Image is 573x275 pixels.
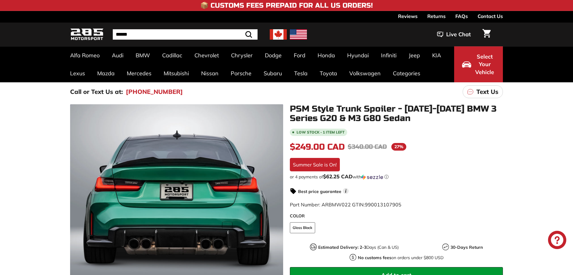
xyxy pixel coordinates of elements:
[391,143,406,151] span: 27%
[290,213,503,219] label: COLOR
[450,245,483,250] strong: 30-Days Return
[130,46,156,64] a: BMW
[290,202,401,208] span: Part Number: ARBMW022 GTIN:
[290,158,340,171] div: Summer Sale is On!
[343,64,387,82] a: Volkswagen
[288,64,314,82] a: Tesla
[70,27,104,42] img: Logo_285_Motorsport_areodynamics_components
[546,231,568,251] inbox-online-store-chat: Shopify online store chat
[200,2,373,9] h4: 📦 Customs Fees Prepaid for All US Orders!
[387,64,426,82] a: Categories
[290,104,503,123] h1: PSM Style Trunk Spoiler - [DATE]-[DATE] BMW 3 Series G20 & M3 G80 Sedan
[426,46,447,64] a: KIA
[446,30,471,38] span: Live Chat
[463,85,503,98] a: Text Us
[188,46,225,64] a: Chevrolet
[323,173,353,180] span: $62.25 CAD
[455,11,468,21] a: FAQs
[290,174,503,180] div: or 4 payments of with
[403,46,426,64] a: Jeep
[454,46,503,82] button: Select Your Vehicle
[361,174,383,180] img: Sezzle
[195,64,225,82] a: Nissan
[365,202,401,208] span: 990013107905
[91,64,121,82] a: Mazda
[478,11,503,21] a: Contact Us
[358,255,443,261] p: on orders under $800 USD
[64,64,91,82] a: Lexus
[429,27,479,42] button: Live Chat
[427,11,446,21] a: Returns
[290,174,503,180] div: or 4 payments of$62.25 CADwithSezzle Click to learn more about Sezzle
[297,130,345,134] span: Low stock - 1 item left
[474,53,495,76] span: Select Your Vehicle
[70,87,123,96] p: Call or Text Us at:
[121,64,158,82] a: Mercedes
[126,87,183,96] a: [PHONE_NUMBER]
[113,29,258,40] input: Search
[288,46,311,64] a: Ford
[343,188,349,194] span: i
[476,87,498,96] p: Text Us
[314,64,343,82] a: Toyota
[259,46,288,64] a: Dodge
[158,64,195,82] a: Mitsubishi
[318,245,366,250] strong: Estimated Delivery: 2-3
[375,46,403,64] a: Infiniti
[225,64,258,82] a: Porsche
[311,46,341,64] a: Honda
[64,46,106,64] a: Alfa Romeo
[358,255,391,260] strong: No customs fees
[348,143,387,151] span: $340.00 CAD
[156,46,188,64] a: Cadillac
[298,189,341,194] strong: Best price guarantee
[290,142,345,152] span: $249.00 CAD
[225,46,259,64] a: Chrysler
[341,46,375,64] a: Hyundai
[318,244,399,251] p: Days (Can & US)
[398,11,418,21] a: Reviews
[258,64,288,82] a: Subaru
[106,46,130,64] a: Audi
[479,24,494,45] a: Cart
